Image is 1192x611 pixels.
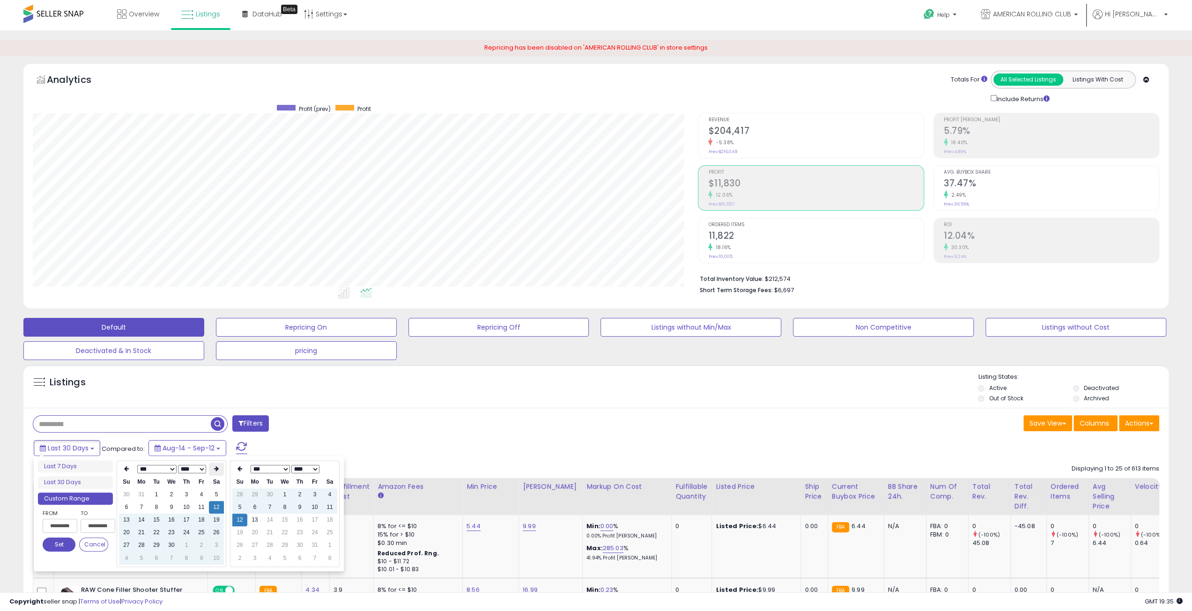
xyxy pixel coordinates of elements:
div: N/A [888,586,919,594]
div: 0.64 [1135,539,1173,547]
button: Last 30 Days [34,440,100,456]
li: Last 30 Days [38,476,113,489]
h5: Analytics [47,73,110,88]
td: 22 [277,526,292,539]
td: 7 [134,501,149,514]
th: Su [232,476,247,488]
td: 24 [179,526,194,539]
div: 0 [1135,522,1173,530]
span: Profit [708,170,923,175]
div: $10.01 - $10.83 [378,566,455,574]
td: 3 [179,488,194,501]
td: 30 [119,488,134,501]
th: Fr [307,476,322,488]
p: 0.00% Profit [PERSON_NAME] [586,533,664,539]
div: 8% for <= $10 [378,522,455,530]
td: 27 [119,539,134,552]
th: The percentage added to the cost of goods (COGS) that forms the calculator for Min & Max prices. [583,478,672,515]
span: Last 30 Days [48,443,89,453]
button: Save View [1023,415,1072,431]
p: 41.94% Profit [PERSON_NAME] [586,555,664,561]
div: N/A [1093,586,1124,594]
td: 30 [164,539,179,552]
button: pricing [216,341,397,360]
button: Repricing On [216,318,397,337]
span: $6,697 [774,286,793,294]
td: 2 [164,488,179,501]
div: Current Buybox Price [832,482,880,501]
td: 7 [262,501,277,514]
td: 28 [134,539,149,552]
li: Last 7 Days [38,460,113,473]
li: Custom Range [38,493,113,505]
td: 25 [322,526,337,539]
div: Totals For [951,75,987,84]
button: Actions [1119,415,1159,431]
td: 12 [209,501,224,514]
a: Hi [PERSON_NAME] [1093,9,1168,30]
small: FBA [832,586,849,596]
td: 4 [262,552,277,565]
i: Get Help [923,8,935,20]
label: Active [989,384,1006,392]
a: 4.34 [305,585,319,595]
div: 0.00 [805,522,820,530]
td: 31 [307,539,322,552]
td: 7 [164,552,179,565]
a: 0.23 [600,585,614,595]
td: 4 [322,488,337,501]
span: Profit (prev) [299,105,331,113]
button: Columns [1074,415,1118,431]
td: 21 [262,526,277,539]
td: 30 [262,488,277,501]
span: ON [214,586,225,594]
td: 31 [134,488,149,501]
td: 6 [247,501,262,514]
small: (-100%) [1141,531,1162,538]
div: 6.44 [1093,539,1131,547]
p: Listing States: [978,373,1169,382]
div: 0.00 [805,586,820,594]
span: Hi [PERSON_NAME] [1105,9,1161,19]
small: Prev: $10,557 [708,201,734,207]
span: 9.99 [851,585,865,594]
span: Avg. Buybox Share [944,170,1159,175]
th: We [164,476,179,488]
a: Privacy Policy [121,597,163,606]
td: 19 [209,514,224,526]
td: 5 [232,501,247,514]
a: 8.56 [466,585,480,595]
span: Listings [196,9,220,19]
small: FBA [259,586,277,596]
td: 10 [179,501,194,514]
div: BB Share 24h. [888,482,922,501]
h2: 5.79% [944,125,1159,138]
td: 18 [194,514,209,526]
div: Total Rev. [972,482,1007,501]
div: 8% for <= $10 [378,586,455,594]
td: 24 [307,526,322,539]
td: 2 [232,552,247,565]
td: 10 [307,501,322,514]
div: FBA: 0 [930,586,961,594]
small: (-100%) [1099,531,1120,538]
div: Fulfillable Quantity [675,482,708,501]
td: 5 [209,488,224,501]
small: Prev: 9.24% [944,254,966,259]
td: 9 [292,501,307,514]
span: Ordered Items [708,222,923,228]
span: Profit [357,105,371,113]
div: Num of Comp. [930,482,964,501]
a: 0.00 [600,522,614,531]
td: 19 [232,526,247,539]
small: 18.16% [712,244,731,251]
span: ROI [944,222,1159,228]
td: 5 [277,552,292,565]
label: To [81,508,108,518]
td: 30 [292,539,307,552]
label: Deactivated [1084,384,1119,392]
th: Su [119,476,134,488]
td: 25 [194,526,209,539]
th: Th [292,476,307,488]
strong: Copyright [9,597,44,606]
